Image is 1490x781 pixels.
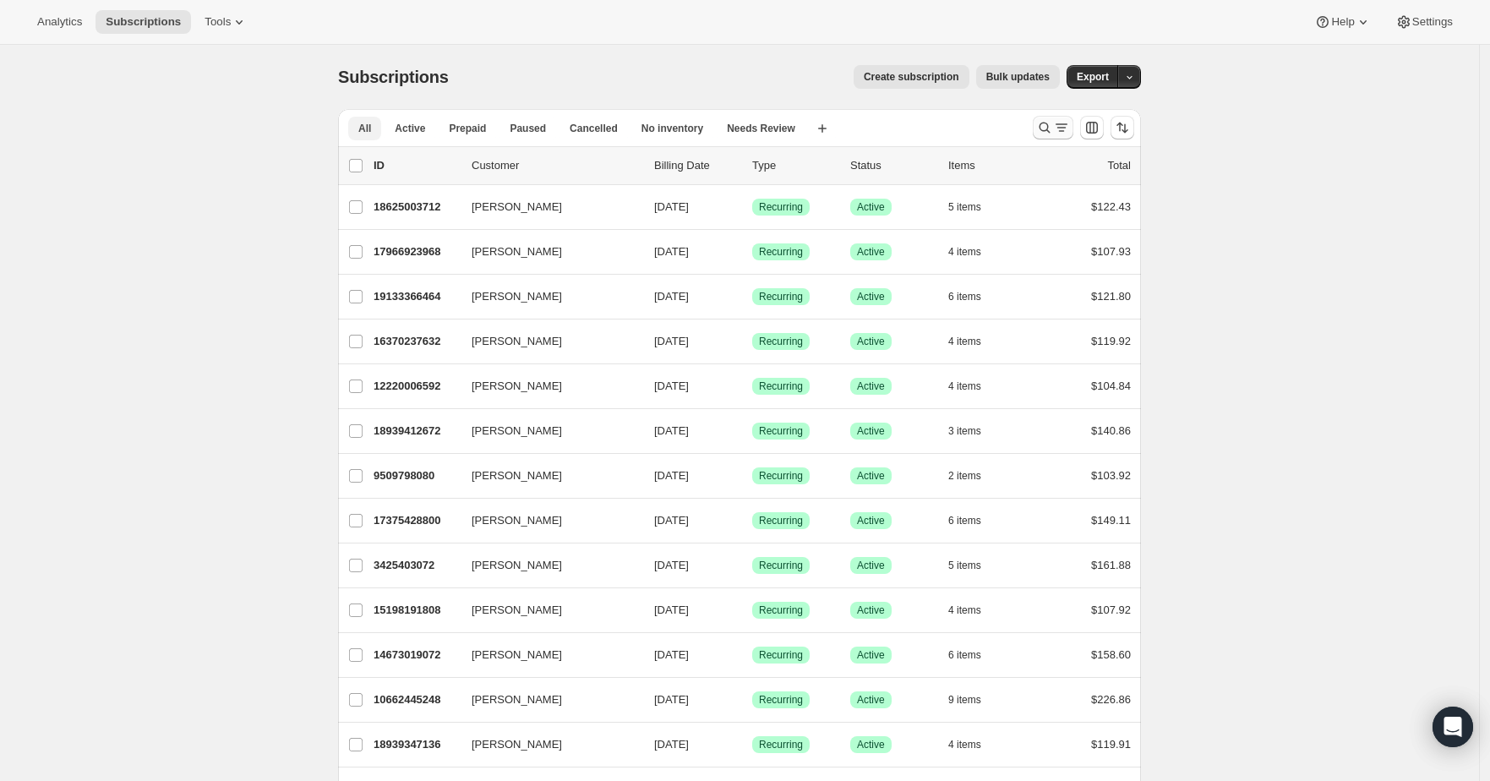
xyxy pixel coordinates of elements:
[857,469,885,483] span: Active
[194,10,258,34] button: Tools
[472,512,562,529] span: [PERSON_NAME]
[374,288,458,305] p: 19133366464
[1091,559,1131,571] span: $161.88
[570,122,618,135] span: Cancelled
[759,693,803,707] span: Recurring
[461,552,630,579] button: [PERSON_NAME]
[948,335,981,348] span: 4 items
[461,418,630,445] button: [PERSON_NAME]
[948,464,1000,488] button: 2 items
[759,335,803,348] span: Recurring
[948,157,1033,174] div: Items
[948,330,1000,353] button: 4 items
[461,462,630,489] button: [PERSON_NAME]
[759,424,803,438] span: Recurring
[461,373,630,400] button: [PERSON_NAME]
[374,240,1131,264] div: 17966923968[PERSON_NAME][DATE]SuccessRecurringSuccessActive4 items$107.93
[510,122,546,135] span: Paused
[857,693,885,707] span: Active
[395,122,425,135] span: Active
[449,122,486,135] span: Prepaid
[759,559,803,572] span: Recurring
[948,688,1000,712] button: 9 items
[374,691,458,708] p: 10662445248
[654,200,689,213] span: [DATE]
[374,157,1131,174] div: IDCustomerBilling DateTypeStatusItemsTotal
[1091,380,1131,392] span: $104.84
[948,598,1000,622] button: 4 items
[654,738,689,751] span: [DATE]
[857,335,885,348] span: Active
[106,15,181,29] span: Subscriptions
[654,335,689,347] span: [DATE]
[857,245,885,259] span: Active
[1433,707,1473,747] div: Open Intercom Messenger
[857,514,885,527] span: Active
[857,424,885,438] span: Active
[759,738,803,751] span: Recurring
[374,557,458,574] p: 3425403072
[948,374,1000,398] button: 4 items
[374,419,1131,443] div: 18939412672[PERSON_NAME][DATE]SuccessRecurringSuccessActive3 items$140.86
[948,380,981,393] span: 4 items
[1033,116,1073,139] button: Search and filter results
[374,333,458,350] p: 16370237632
[948,514,981,527] span: 6 items
[472,378,562,395] span: [PERSON_NAME]
[654,290,689,303] span: [DATE]
[948,554,1000,577] button: 5 items
[948,469,981,483] span: 2 items
[948,200,981,214] span: 5 items
[472,157,641,174] p: Customer
[461,507,630,534] button: [PERSON_NAME]
[948,603,981,617] span: 4 items
[472,423,562,440] span: [PERSON_NAME]
[948,424,981,438] span: 3 items
[857,200,885,214] span: Active
[37,15,82,29] span: Analytics
[857,559,885,572] span: Active
[374,643,1131,667] div: 14673019072[PERSON_NAME][DATE]SuccessRecurringSuccessActive6 items$158.60
[654,603,689,616] span: [DATE]
[461,642,630,669] button: [PERSON_NAME]
[472,333,562,350] span: [PERSON_NAME]
[472,467,562,484] span: [PERSON_NAME]
[472,736,562,753] span: [PERSON_NAME]
[1091,469,1131,482] span: $103.92
[654,648,689,661] span: [DATE]
[461,238,630,265] button: [PERSON_NAME]
[857,603,885,617] span: Active
[1080,116,1104,139] button: Customize table column order and visibility
[948,285,1000,309] button: 6 items
[374,195,1131,219] div: 18625003712[PERSON_NAME][DATE]SuccessRecurringSuccessActive5 items$122.43
[1091,603,1131,616] span: $107.92
[374,285,1131,309] div: 19133366464[PERSON_NAME][DATE]SuccessRecurringSuccessActive6 items$121.80
[1091,245,1131,258] span: $107.93
[1331,15,1354,29] span: Help
[96,10,191,34] button: Subscriptions
[374,464,1131,488] div: 9509798080[PERSON_NAME][DATE]SuccessRecurringSuccessActive2 items$103.92
[948,643,1000,667] button: 6 items
[654,693,689,706] span: [DATE]
[948,419,1000,443] button: 3 items
[759,603,803,617] span: Recurring
[472,557,562,574] span: [PERSON_NAME]
[850,157,935,174] p: Status
[948,648,981,662] span: 6 items
[1091,424,1131,437] span: $140.86
[461,194,630,221] button: [PERSON_NAME]
[857,648,885,662] span: Active
[759,245,803,259] span: Recurring
[759,514,803,527] span: Recurring
[374,378,458,395] p: 12220006592
[1091,335,1131,347] span: $119.92
[759,648,803,662] span: Recurring
[1385,10,1463,34] button: Settings
[374,374,1131,398] div: 12220006592[PERSON_NAME][DATE]SuccessRecurringSuccessActive4 items$104.84
[1304,10,1381,34] button: Help
[759,200,803,214] span: Recurring
[338,68,449,86] span: Subscriptions
[1091,514,1131,527] span: $149.11
[948,290,981,303] span: 6 items
[374,512,458,529] p: 17375428800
